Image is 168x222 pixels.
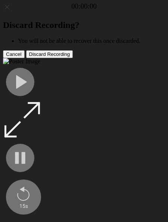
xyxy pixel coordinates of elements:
button: Discard Recording [26,50,73,58]
button: Cancel [3,50,25,58]
a: 00:00:00 [71,2,97,10]
li: You will not be able to recover this once discarded. [18,38,165,44]
img: Poster Image [3,58,40,65]
h2: Discard Recording? [3,20,165,30]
